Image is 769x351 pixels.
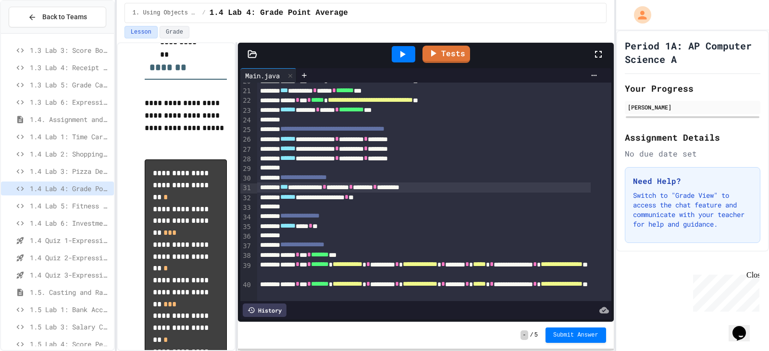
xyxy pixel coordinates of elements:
[240,96,252,106] div: 22
[30,183,110,194] span: 1.4 Lab 4: Grade Point Average
[30,166,110,176] span: 1.4 Lab 3: Pizza Delivery Calculator
[240,300,252,320] div: 41
[30,339,110,349] span: 1.5 Lab 4: Score Percentage Calculator
[240,222,252,232] div: 35
[4,4,66,61] div: Chat with us now!Close
[160,26,189,38] button: Grade
[9,7,106,27] button: Back to Teams
[240,213,252,222] div: 34
[240,86,252,96] div: 21
[243,303,286,317] div: History
[240,261,252,281] div: 39
[202,9,206,17] span: /
[30,80,110,90] span: 1.3 Lab 5: Grade Calculator Pro
[240,145,252,155] div: 27
[240,242,252,251] div: 37
[240,183,252,193] div: 31
[625,131,760,144] h2: Assignment Details
[534,331,538,339] span: 5
[30,235,110,245] span: 1.4 Quiz 1-Expressions and Assignment Statements
[633,175,752,187] h3: Need Help?
[30,201,110,211] span: 1.4 Lab 5: Fitness Tracker Debugger
[240,194,252,203] div: 32
[553,331,598,339] span: Submit Answer
[240,251,252,261] div: 38
[133,9,198,17] span: 1. Using Objects and Methods
[30,97,110,107] span: 1.3 Lab 6: Expression Evaluator Fix
[240,203,252,213] div: 33
[30,218,110,228] span: 1.4 Lab 6: Investment Portfolio Tracker
[240,68,297,83] div: Main.java
[30,132,110,142] span: 1.4 Lab 1: Time Card Calculator
[210,7,348,19] span: 1.4 Lab 4: Grade Point Average
[30,304,110,315] span: 1.5 Lab 1: Bank Account Fixer
[530,331,533,339] span: /
[240,106,252,116] div: 23
[240,125,252,135] div: 25
[30,253,110,263] span: 1.4 Quiz 2-Expressions and Assignment Statements
[124,26,158,38] button: Lesson
[240,174,252,183] div: 30
[240,164,252,174] div: 29
[521,330,528,340] span: -
[240,71,285,81] div: Main.java
[546,327,606,343] button: Submit Answer
[30,114,110,124] span: 1.4. Assignment and Input
[625,82,760,95] h2: Your Progress
[628,103,757,111] div: [PERSON_NAME]
[30,45,110,55] span: 1.3 Lab 3: Score Board Fixer
[689,271,759,312] iframe: chat widget
[30,149,110,159] span: 1.4 Lab 2: Shopping Receipt Builder
[42,12,87,22] span: Back to Teams
[240,280,252,300] div: 40
[624,4,654,26] div: My Account
[729,313,759,341] iframe: chat widget
[30,322,110,332] span: 1.5 Lab 3: Salary Calculator Fixer
[625,39,760,66] h1: Period 1A: AP Computer Science A
[30,62,110,73] span: 1.3 Lab 4: Receipt Formatter
[422,46,470,63] a: Tests
[240,116,252,125] div: 24
[240,135,252,145] div: 26
[30,287,110,297] span: 1.5. Casting and Ranges of Values
[30,270,110,280] span: 1.4 Quiz 3-Expressions and Assignment Statements
[633,191,752,229] p: Switch to "Grade View" to access the chat feature and communicate with your teacher for help and ...
[625,148,760,159] div: No due date set
[240,155,252,164] div: 28
[240,232,252,242] div: 36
